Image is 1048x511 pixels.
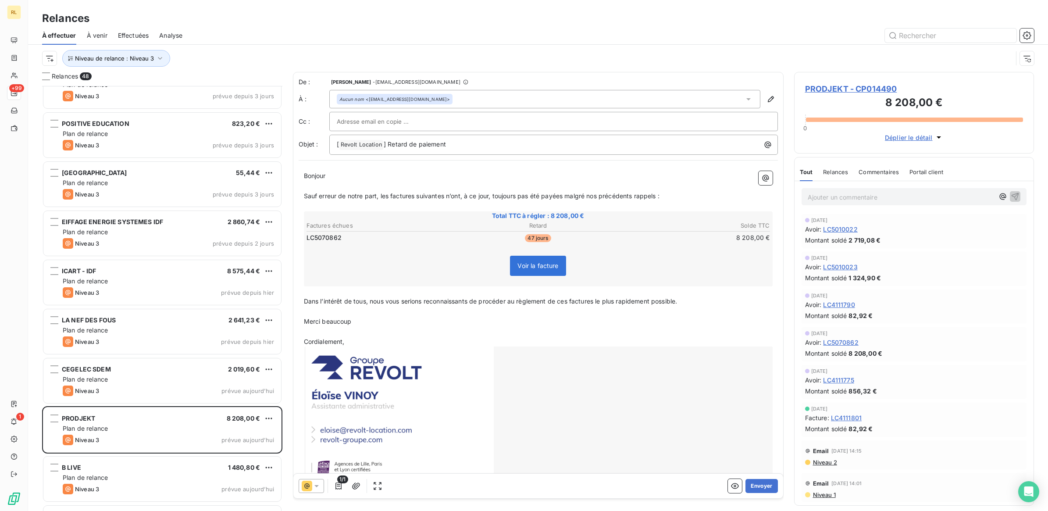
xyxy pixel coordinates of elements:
[62,267,96,275] span: ICART - IDF
[811,293,828,298] span: [DATE]
[805,386,847,396] span: Montant soldé
[805,338,822,347] span: Avoir :
[232,120,260,127] span: 823,20 €
[803,125,807,132] span: 0
[75,486,99,493] span: Niveau 3
[813,447,829,454] span: Email
[221,387,274,394] span: prévue aujourd’hui
[63,474,108,481] span: Plan de relance
[228,218,260,225] span: 2 860,74 €
[63,277,108,285] span: Plan de relance
[805,236,847,245] span: Montant soldé
[75,338,99,345] span: Niveau 3
[823,375,854,385] span: LC4111775
[221,486,274,493] span: prévue aujourd’hui
[811,331,828,336] span: [DATE]
[42,11,89,26] h3: Relances
[62,365,111,373] span: CEGELEC SDEM
[337,140,339,148] span: [
[7,492,21,506] img: Logo LeanPay
[339,140,383,150] span: Revolt Location
[62,415,95,422] span: PRODJEKT
[805,83,1023,95] span: PRODJEKT - CP014490
[848,236,880,245] span: 2 719,08 €
[337,115,431,128] input: Adresse email en copie ...
[1018,481,1039,502] div: Open Intercom Messenger
[213,142,274,149] span: prévue depuis 3 jours
[236,169,260,176] span: 55,44 €
[812,459,837,466] span: Niveau 2
[805,225,822,234] span: Avoir :
[75,55,154,62] span: Niveau de relance : Niveau 3
[118,31,149,40] span: Effectuées
[299,140,318,148] span: Objet :
[859,168,899,175] span: Commentaires
[805,311,847,320] span: Montant soldé
[213,191,274,198] span: prévue depuis 3 jours
[882,132,946,143] button: Déplier le détail
[63,130,108,137] span: Plan de relance
[304,192,659,200] span: Sauf erreur de notre part, les factures suivantes n’ont, à ce jour, toujours pas été payées malgr...
[227,415,260,422] span: 8 208,00 €
[823,225,857,234] span: LC5010022
[337,475,348,483] span: 1/1
[831,413,862,422] span: LC4111801
[75,436,99,443] span: Niveau 3
[16,413,24,421] span: 1
[831,481,862,486] span: [DATE] 14:01
[299,117,329,126] label: Cc :
[63,375,108,383] span: Plan de relance
[299,95,329,104] label: À :
[885,29,1016,43] input: Rechercher
[213,93,274,100] span: prévue depuis 3 jours
[7,5,21,19] div: RL
[221,436,274,443] span: prévue aujourd’hui
[306,221,460,230] th: Factures échues
[228,316,260,324] span: 2 641,23 €
[823,168,848,175] span: Relances
[304,297,677,305] span: Dans l’intérêt de tous, nous vous serions reconnaissants de procéder au règlement de ces factures...
[831,448,862,454] span: [DATE] 14:15
[848,273,881,282] span: 1 324,90 €
[62,169,127,176] span: [GEOGRAPHIC_DATA]
[848,424,873,433] span: 82,92 €
[461,221,615,230] th: Retard
[221,289,274,296] span: prévue depuis hier
[384,140,446,148] span: ] Retard de paiement
[9,84,24,92] span: +99
[885,133,933,142] span: Déplier le détail
[227,267,260,275] span: 8 575,44 €
[228,464,260,471] span: 1 480,80 €
[75,93,99,100] span: Niveau 3
[745,479,777,493] button: Envoyer
[87,31,107,40] span: À venir
[811,406,828,411] span: [DATE]
[823,300,855,309] span: LC4111790
[848,386,877,396] span: 856,32 €
[159,31,182,40] span: Analyse
[805,273,847,282] span: Montant soldé
[811,218,828,223] span: [DATE]
[812,491,836,498] span: Niveau 1
[805,413,829,422] span: Facture :
[848,311,873,320] span: 82,92 €
[339,96,450,102] div: <[EMAIL_ADDRESS][DOMAIN_NAME]>
[63,228,108,236] span: Plan de relance
[811,255,828,261] span: [DATE]
[62,464,81,471] span: B LIVE
[305,211,771,220] span: Total TTC à régler : 8 208,00 €
[213,240,274,247] span: prévue depuis 2 jours
[304,338,345,345] span: Cordialement,
[63,425,108,432] span: Plan de relance
[823,262,857,272] span: LC5010023
[811,368,828,374] span: [DATE]
[307,233,342,242] span: LC5070862
[909,168,943,175] span: Portail client
[62,218,163,225] span: EIFFAGE ENERGIE SYSTEMES IDF
[805,262,822,272] span: Avoir :
[823,338,858,347] span: LC5070862
[75,289,99,296] span: Niveau 3
[52,72,78,81] span: Relances
[42,31,76,40] span: À effectuer
[63,326,108,334] span: Plan de relance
